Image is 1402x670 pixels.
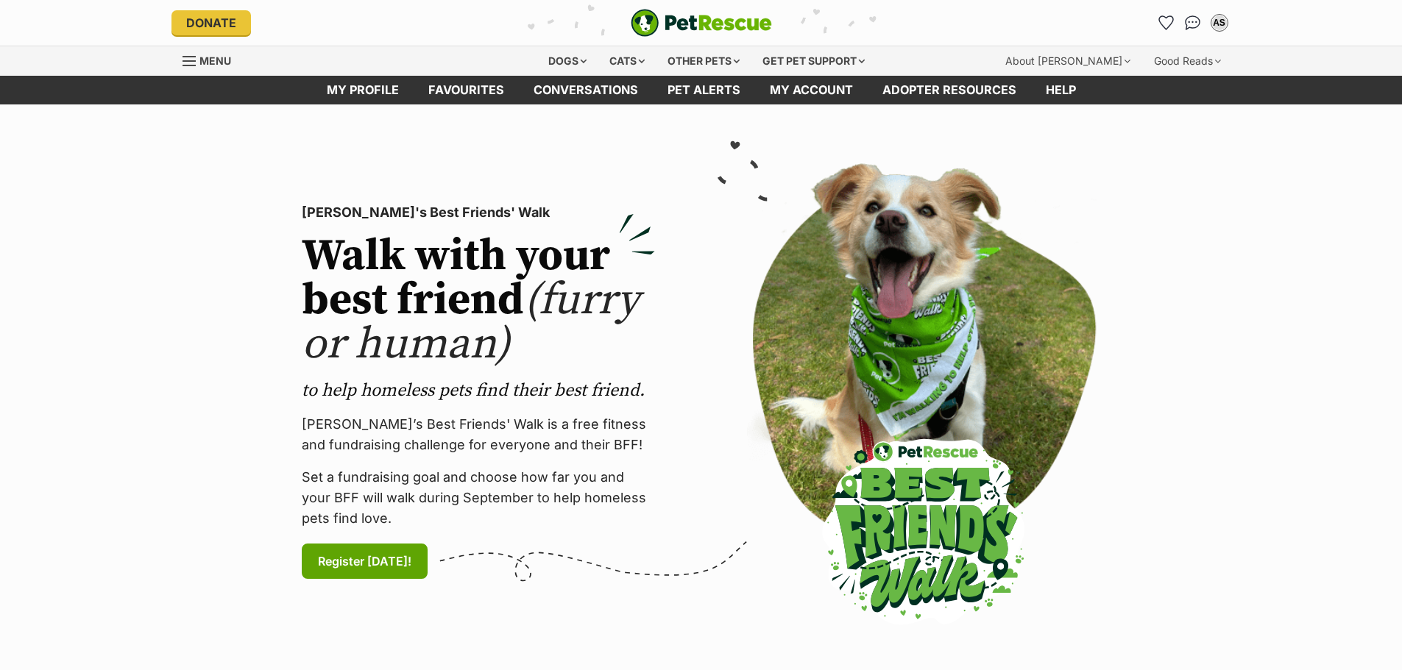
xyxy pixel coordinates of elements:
[653,76,755,104] a: Pet alerts
[302,544,428,579] a: Register [DATE]!
[199,54,231,67] span: Menu
[1144,46,1231,76] div: Good Reads
[868,76,1031,104] a: Adopter resources
[171,10,251,35] a: Donate
[302,414,655,455] p: [PERSON_NAME]’s Best Friends' Walk is a free fitness and fundraising challenge for everyone and t...
[1181,11,1205,35] a: Conversations
[302,379,655,402] p: to help homeless pets find their best friend.
[183,46,241,73] a: Menu
[302,202,655,223] p: [PERSON_NAME]'s Best Friends' Walk
[312,76,414,104] a: My profile
[414,76,519,104] a: Favourites
[1208,11,1231,35] button: My account
[302,235,655,367] h2: Walk with your best friend
[657,46,750,76] div: Other pets
[599,46,655,76] div: Cats
[318,552,411,570] span: Register [DATE]!
[302,273,640,372] span: (furry or human)
[1185,15,1200,30] img: chat-41dd97257d64d25036548639549fe6c8038ab92f7586957e7f3b1b290dea8141.svg
[302,467,655,529] p: Set a fundraising goal and choose how far you and your BFF will walk during September to help hom...
[995,46,1141,76] div: About [PERSON_NAME]
[631,9,772,37] img: logo-e224e6f780fb5917bec1dbf3a21bbac754714ae5b6737aabdf751b685950b380.svg
[1155,11,1178,35] a: Favourites
[519,76,653,104] a: conversations
[1155,11,1231,35] ul: Account quick links
[755,76,868,104] a: My account
[1031,76,1091,104] a: Help
[752,46,875,76] div: Get pet support
[631,9,772,37] a: PetRescue
[538,46,597,76] div: Dogs
[1212,15,1227,30] div: AS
